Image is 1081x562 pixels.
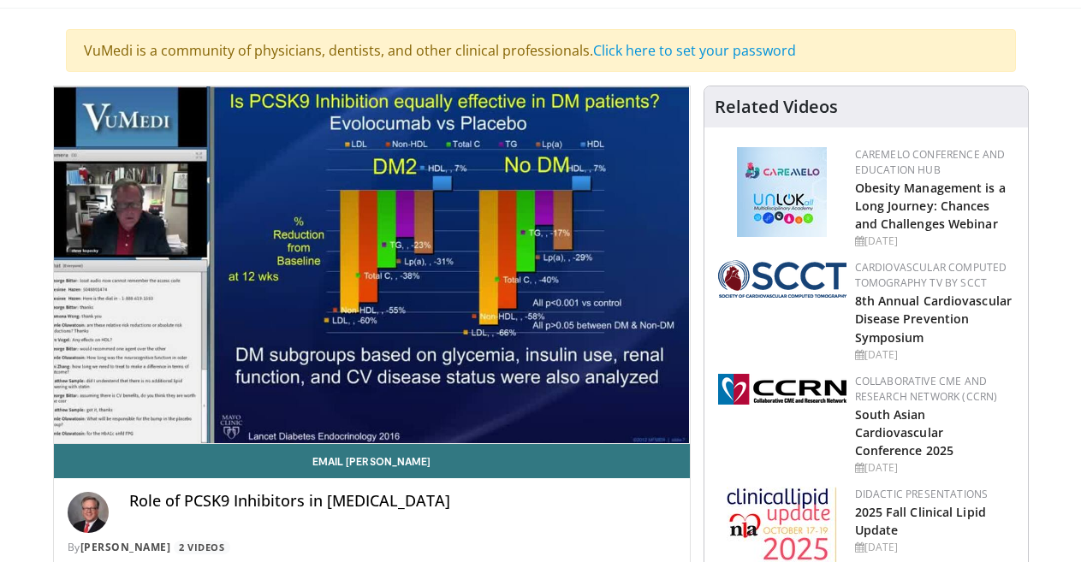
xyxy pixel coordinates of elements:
[68,492,109,533] img: Avatar
[855,540,1014,555] div: [DATE]
[855,406,954,458] a: South Asian Cardiovascular Conference 2025
[174,541,230,555] a: 2 Videos
[855,460,1014,476] div: [DATE]
[68,540,676,555] div: By
[129,492,676,511] h4: Role of PCSK9 Inhibitors in [MEDICAL_DATA]
[855,347,1014,363] div: [DATE]
[54,444,690,478] a: Email [PERSON_NAME]
[593,41,796,60] a: Click here to set your password
[737,147,827,237] img: 45df64a9-a6de-482c-8a90-ada250f7980c.png.150x105_q85_autocrop_double_scale_upscale_version-0.2.jpg
[855,487,1014,502] div: Didactic Presentations
[855,293,1013,345] a: 8th Annual Cardiovascular Disease Prevention Symposium
[54,86,690,444] video-js: Video Player
[718,374,846,405] img: a04ee3ba-8487-4636-b0fb-5e8d268f3737.png.150x105_q85_autocrop_double_scale_upscale_version-0.2.png
[718,260,846,298] img: 51a70120-4f25-49cc-93a4-67582377e75f.png.150x105_q85_autocrop_double_scale_upscale_version-0.2.png
[855,234,1014,249] div: [DATE]
[66,29,1016,72] div: VuMedi is a community of physicians, dentists, and other clinical professionals.
[855,504,986,538] a: 2025 Fall Clinical Lipid Update
[80,540,171,554] a: [PERSON_NAME]
[715,97,838,117] h4: Related Videos
[855,260,1007,290] a: Cardiovascular Computed Tomography TV by SCCT
[855,374,998,404] a: Collaborative CME and Research Network (CCRN)
[855,180,1006,232] a: Obesity Management is a Long Journey: Chances and Challenges Webinar
[855,147,1006,177] a: CaReMeLO Conference and Education Hub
